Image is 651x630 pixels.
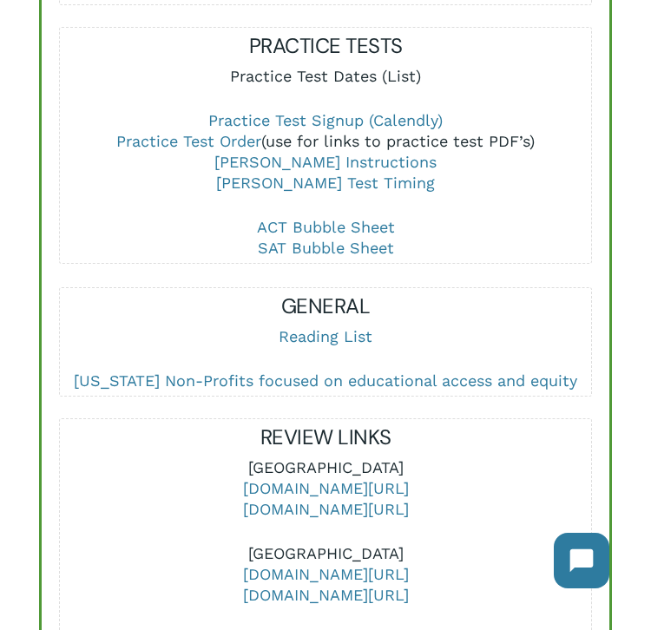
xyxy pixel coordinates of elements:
a: Reading List [279,327,372,345]
p: (use for links to practice test PDF’s) [60,110,591,217]
a: Practice Test Signup (Calendly) [208,111,443,129]
p: [GEOGRAPHIC_DATA] [60,457,591,543]
a: [PERSON_NAME] Instructions [214,153,437,171]
a: [DOMAIN_NAME][URL] [243,479,409,497]
p: [GEOGRAPHIC_DATA] [60,543,591,629]
a: SAT Bubble Sheet [258,239,394,257]
a: ACT Bubble Sheet [257,218,395,236]
iframe: Chatbot [536,515,627,606]
a: [US_STATE] Non-Profits focused on educational access and equity [74,371,577,390]
a: [DOMAIN_NAME][URL] [243,586,409,604]
h5: GENERAL [60,292,591,320]
a: [DOMAIN_NAME][URL] [243,565,409,583]
a: Practice Test Order [116,132,261,150]
h5: PRACTICE TESTS [60,32,591,60]
a: [DOMAIN_NAME][URL] [243,500,409,518]
h5: REVIEW LINKS [60,423,591,451]
a: Practice Test Dates (List) [230,67,421,85]
a: [PERSON_NAME] Test Timing [216,174,435,192]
